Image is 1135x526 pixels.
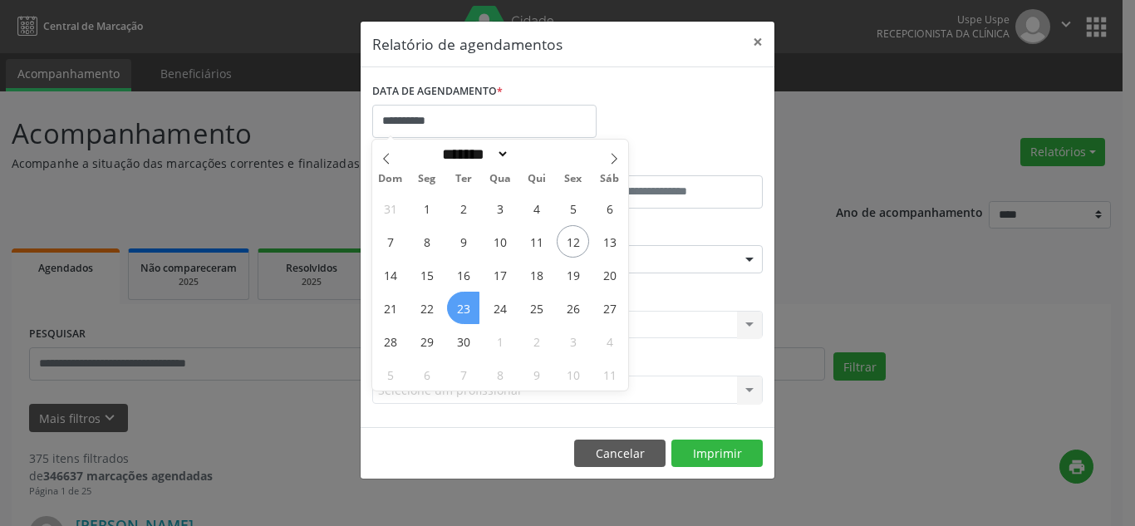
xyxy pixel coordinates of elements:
span: Setembro 19, 2025 [557,258,589,291]
span: Setembro 3, 2025 [484,192,516,224]
span: Setembro 30, 2025 [447,325,479,357]
span: Qui [518,174,555,184]
span: Setembro 9, 2025 [447,225,479,258]
span: Setembro 17, 2025 [484,258,516,291]
span: Setembro 28, 2025 [374,325,406,357]
span: Outubro 8, 2025 [484,358,516,391]
span: Setembro 5, 2025 [557,192,589,224]
span: Setembro 18, 2025 [520,258,553,291]
span: Sex [555,174,592,184]
span: Setembro 15, 2025 [410,258,443,291]
span: Outubro 10, 2025 [557,358,589,391]
span: Dom [372,174,409,184]
span: Setembro 16, 2025 [447,258,479,291]
span: Setembro 20, 2025 [593,258,626,291]
span: Outubro 9, 2025 [520,358,553,391]
span: Ter [445,174,482,184]
span: Setembro 24, 2025 [484,292,516,324]
span: Outubro 5, 2025 [374,358,406,391]
span: Setembro 29, 2025 [410,325,443,357]
span: Setembro 10, 2025 [484,225,516,258]
span: Outubro 11, 2025 [593,358,626,391]
span: Sáb [592,174,628,184]
span: Setembro 1, 2025 [410,192,443,224]
span: Setembro 12, 2025 [557,225,589,258]
h5: Relatório de agendamentos [372,33,563,55]
span: Agosto 31, 2025 [374,192,406,224]
span: Setembro 11, 2025 [520,225,553,258]
span: Outubro 1, 2025 [484,325,516,357]
span: Outubro 7, 2025 [447,358,479,391]
span: Qua [482,174,518,184]
button: Cancelar [574,440,666,468]
span: Setembro 27, 2025 [593,292,626,324]
button: Imprimir [671,440,763,468]
label: DATA DE AGENDAMENTO [372,79,503,105]
button: Close [741,22,774,62]
span: Setembro 22, 2025 [410,292,443,324]
span: Setembro 2, 2025 [447,192,479,224]
span: Outubro 4, 2025 [593,325,626,357]
span: Outubro 6, 2025 [410,358,443,391]
span: Seg [409,174,445,184]
input: Year [509,145,564,163]
span: Setembro 21, 2025 [374,292,406,324]
span: Outubro 3, 2025 [557,325,589,357]
span: Setembro 4, 2025 [520,192,553,224]
select: Month [436,145,509,163]
label: ATÉ [572,150,763,175]
span: Setembro 26, 2025 [557,292,589,324]
span: Setembro 7, 2025 [374,225,406,258]
span: Setembro 6, 2025 [593,192,626,224]
span: Setembro 23, 2025 [447,292,479,324]
span: Setembro 14, 2025 [374,258,406,291]
span: Setembro 25, 2025 [520,292,553,324]
span: Outubro 2, 2025 [520,325,553,357]
span: Setembro 8, 2025 [410,225,443,258]
span: Setembro 13, 2025 [593,225,626,258]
